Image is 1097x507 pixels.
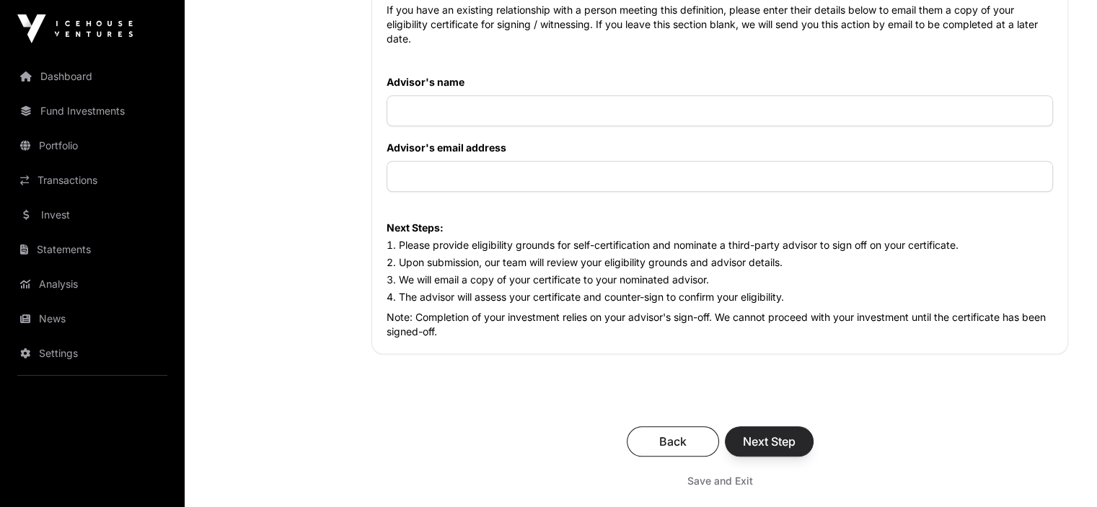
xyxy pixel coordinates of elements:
[627,426,719,457] button: Back
[1025,438,1097,507] iframe: Chat Widget
[12,234,173,265] a: Statements
[12,268,173,300] a: Analysis
[387,310,1053,339] p: Note: Completion of your investment relies on your advisor's sign-off. We cannot proceed with you...
[387,273,1053,287] li: We will email a copy of your certificate to your nominated advisor.
[387,255,1053,270] li: Upon submission, our team will review your eligibility grounds and advisor details.
[12,199,173,231] a: Invest
[12,95,173,127] a: Fund Investments
[743,433,796,450] span: Next Step
[12,164,173,196] a: Transactions
[12,303,173,335] a: News
[387,221,444,234] strong: Next Steps:
[670,468,770,494] button: Save and Exit
[645,433,701,450] span: Back
[387,75,1053,89] label: Advisor's name
[12,61,173,92] a: Dashboard
[387,141,1053,155] label: Advisor's email address
[387,290,1053,304] li: The advisor will assess your certificate and counter-sign to confirm your eligibility.
[387,3,1053,46] p: If you have an existing relationship with a person meeting this definition, please enter their de...
[387,238,1053,252] li: Please provide eligibility grounds for self-certification and nominate a third-party advisor to s...
[12,338,173,369] a: Settings
[687,474,753,488] span: Save and Exit
[725,426,814,457] button: Next Step
[12,130,173,162] a: Portfolio
[17,14,133,43] img: Icehouse Ventures Logo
